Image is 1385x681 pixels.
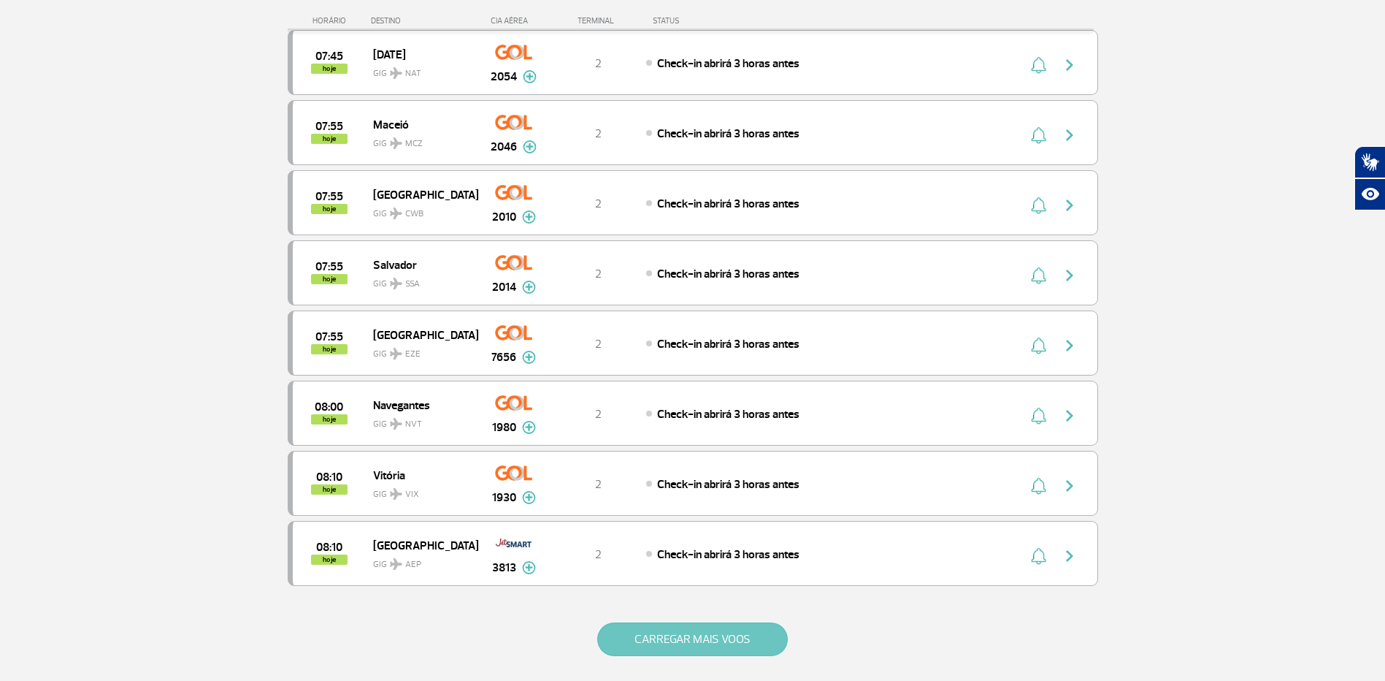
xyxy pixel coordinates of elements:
[311,134,348,144] span: hoje
[657,267,799,281] span: Check-in abrirá 3 horas antes
[492,489,516,506] span: 1930
[373,465,467,484] span: Vitória
[550,16,645,26] div: TERMINAL
[657,197,799,211] span: Check-in abrirá 3 horas antes
[492,278,516,296] span: 2014
[373,185,467,204] span: [GEOGRAPHIC_DATA]
[390,67,402,79] img: destiny_airplane.svg
[373,395,467,414] span: Navegantes
[1031,126,1046,144] img: sino-painel-voo.svg
[315,191,343,202] span: 2025-09-29 07:55:00
[1031,197,1046,214] img: sino-painel-voo.svg
[373,340,467,361] span: GIG
[373,410,467,431] span: GIG
[311,555,348,565] span: hoje
[657,477,799,492] span: Check-in abrirá 3 horas antes
[1354,146,1385,210] div: Plugin de acessibilidade da Hand Talk.
[492,208,516,226] span: 2010
[315,121,343,132] span: 2025-09-29 07:55:00
[523,70,537,83] img: mais-info-painel-voo.svg
[595,547,602,562] span: 2
[523,140,537,153] img: mais-info-painel-voo.svg
[315,402,343,412] span: 2025-09-29 08:00:00
[1061,197,1078,214] img: seta-direita-painel-voo.svg
[390,418,402,430] img: destiny_airplane.svg
[522,561,536,574] img: mais-info-painel-voo.svg
[1061,407,1078,425] img: seta-direita-painel-voo.svg
[1061,267,1078,284] img: seta-direita-painel-voo.svg
[1031,267,1046,284] img: sino-painel-voo.svg
[315,262,343,272] span: 2025-09-29 07:55:00
[595,337,602,351] span: 2
[492,559,516,577] span: 3813
[491,349,516,366] span: 7656
[390,137,402,149] img: destiny_airplane.svg
[390,488,402,500] img: destiny_airplane.svg
[522,351,536,364] img: mais-info-painel-voo.svg
[1031,477,1046,495] img: sino-painel-voo.svg
[316,542,342,552] span: 2025-09-29 08:10:00
[405,137,423,151] span: MCZ
[522,491,536,504] img: mais-info-painel-voo.svg
[373,199,467,221] span: GIG
[390,348,402,359] img: destiny_airplane.svg
[595,56,602,71] span: 2
[491,138,517,156] span: 2046
[405,67,421,80] span: NAT
[1061,477,1078,495] img: seta-direita-painel-voo.svg
[311,274,348,284] span: hoje
[1031,547,1046,565] img: sino-painel-voo.svg
[311,344,348,354] span: hoje
[1061,547,1078,565] img: seta-direita-painel-voo.svg
[1354,146,1385,178] button: Abrir tradutor de língua de sinais.
[315,51,343,61] span: 2025-09-29 07:45:00
[405,418,422,431] span: NVT
[1061,337,1078,354] img: seta-direita-painel-voo.svg
[657,407,799,422] span: Check-in abrirá 3 horas antes
[1061,126,1078,144] img: seta-direita-painel-voo.svg
[373,536,467,555] span: [GEOGRAPHIC_DATA]
[405,348,421,361] span: EZE
[522,281,536,294] img: mais-info-painel-voo.svg
[657,56,799,71] span: Check-in abrirá 3 horas antes
[645,16,764,26] div: STATUS
[492,419,516,436] span: 1980
[657,337,799,351] span: Check-in abrirá 3 horas antes
[1031,56,1046,74] img: sino-painel-voo.svg
[373,59,467,80] span: GIG
[597,623,788,656] button: CARREGAR MAIS VOOS
[373,115,467,134] span: Maceió
[405,208,423,221] span: CWB
[522,210,536,224] img: mais-info-painel-voo.svg
[657,547,799,562] span: Check-in abrirá 3 horas antes
[390,278,402,289] img: destiny_airplane.svg
[311,64,348,74] span: hoje
[491,68,517,85] span: 2054
[373,270,467,291] span: GIG
[657,126,799,141] span: Check-in abrirá 3 horas antes
[371,16,477,26] div: DESTINO
[373,325,467,344] span: [GEOGRAPHIC_DATA]
[405,278,420,291] span: SSA
[390,208,402,219] img: destiny_airplane.svg
[373,480,467,501] span: GIG
[311,414,348,425] span: hoje
[1031,337,1046,354] img: sino-painel-voo.svg
[1031,407,1046,425] img: sino-painel-voo.svg
[477,16,550,26] div: CIA AÉREA
[390,558,402,570] img: destiny_airplane.svg
[373,129,467,151] span: GIG
[595,407,602,422] span: 2
[522,421,536,434] img: mais-info-painel-voo.svg
[405,558,421,571] span: AEP
[595,477,602,492] span: 2
[595,197,602,211] span: 2
[311,484,348,495] span: hoje
[373,550,467,571] span: GIG
[315,332,343,342] span: 2025-09-29 07:55:00
[595,267,602,281] span: 2
[373,255,467,274] span: Salvador
[311,204,348,214] span: hoje
[1354,178,1385,210] button: Abrir recursos assistivos.
[595,126,602,141] span: 2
